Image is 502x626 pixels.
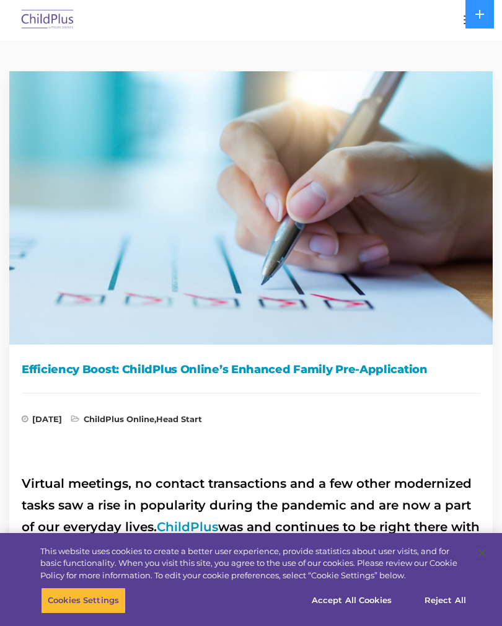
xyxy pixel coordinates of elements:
h2: Virtual meetings, no contact transactions and a few other modernized tasks saw a rise in populari... [22,473,480,581]
button: Reject All [407,588,484,614]
a: ChildPlus Online [84,414,154,424]
h1: Efficiency Boost: ChildPlus Online’s Enhanced Family Pre-Application [22,360,480,379]
a: ChildPlus [157,519,218,534]
span: [DATE] [22,415,62,428]
button: Accept All Cookies [305,588,399,614]
span: , [71,415,202,428]
button: Close [469,539,496,566]
div: This website uses cookies to create a better user experience, provide statistics about user visit... [40,545,467,582]
button: Cookies Settings [41,588,126,614]
a: Head Start [156,414,202,424]
img: ChildPlus by Procare Solutions [19,6,77,35]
